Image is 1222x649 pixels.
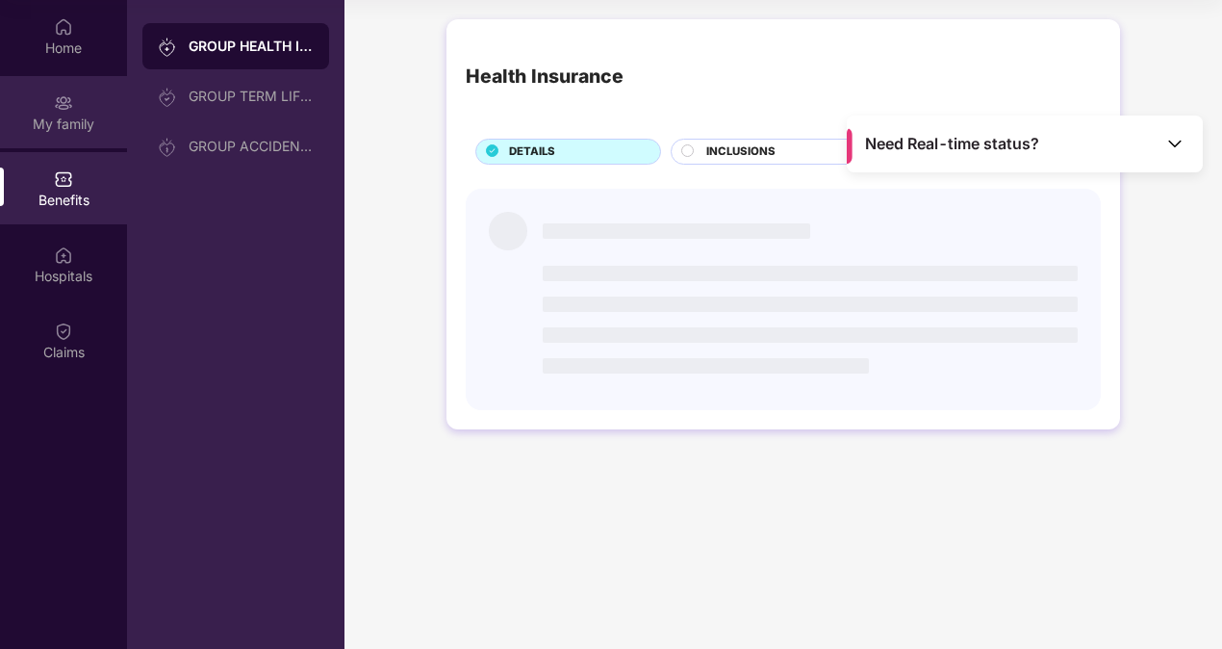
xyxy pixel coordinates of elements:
[54,322,73,341] img: svg+xml;base64,PHN2ZyBpZD0iQ2xhaW0iIHhtbG5zPSJodHRwOi8vd3d3LnczLm9yZy8yMDAwL3N2ZyIgd2lkdGg9IjIwIi...
[54,169,73,189] img: svg+xml;base64,PHN2ZyBpZD0iQmVuZWZpdHMiIHhtbG5zPSJodHRwOi8vd3d3LnczLm9yZy8yMDAwL3N2ZyIgd2lkdGg9Ij...
[865,134,1039,154] span: Need Real-time status?
[158,38,177,57] img: svg+xml;base64,PHN2ZyB3aWR0aD0iMjAiIGhlaWdodD0iMjAiIHZpZXdCb3g9IjAgMCAyMCAyMCIgZmlsbD0ibm9uZSIgeG...
[54,246,73,265] img: svg+xml;base64,PHN2ZyBpZD0iSG9zcGl0YWxzIiB4bWxucz0iaHR0cDovL3d3dy53My5vcmcvMjAwMC9zdmciIHdpZHRoPS...
[466,62,624,91] div: Health Insurance
[158,138,177,157] img: svg+xml;base64,PHN2ZyB3aWR0aD0iMjAiIGhlaWdodD0iMjAiIHZpZXdCb3g9IjAgMCAyMCAyMCIgZmlsbD0ibm9uZSIgeG...
[189,89,314,104] div: GROUP TERM LIFE INSURANCE
[189,37,314,56] div: GROUP HEALTH INSURANCE
[189,139,314,154] div: GROUP ACCIDENTAL INSURANCE
[509,143,555,161] span: DETAILS
[158,88,177,107] img: svg+xml;base64,PHN2ZyB3aWR0aD0iMjAiIGhlaWdodD0iMjAiIHZpZXdCb3g9IjAgMCAyMCAyMCIgZmlsbD0ibm9uZSIgeG...
[54,17,73,37] img: svg+xml;base64,PHN2ZyBpZD0iSG9tZSIgeG1sbnM9Imh0dHA6Ly93d3cudzMub3JnLzIwMDAvc3ZnIiB3aWR0aD0iMjAiIG...
[54,93,73,113] img: svg+xml;base64,PHN2ZyB3aWR0aD0iMjAiIGhlaWdodD0iMjAiIHZpZXdCb3g9IjAgMCAyMCAyMCIgZmlsbD0ibm9uZSIgeG...
[1165,134,1184,153] img: Toggle Icon
[706,143,776,161] span: INCLUSIONS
